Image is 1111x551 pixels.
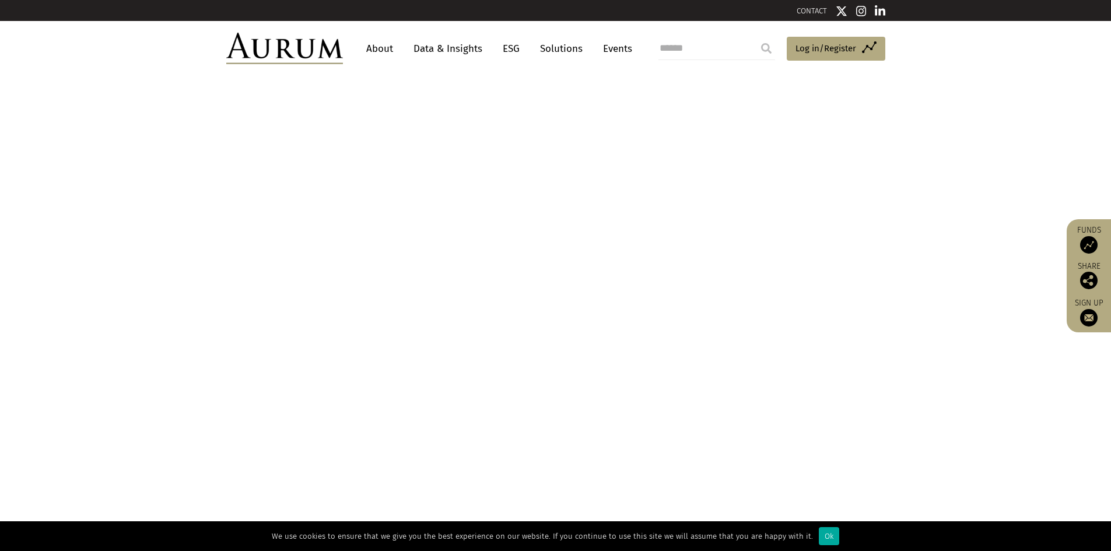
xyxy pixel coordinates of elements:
img: Sign up to our newsletter [1080,309,1098,327]
div: Ok [819,527,839,545]
img: Access Funds [1080,236,1098,254]
a: Sign up [1073,298,1105,327]
a: Log in/Register [787,37,885,61]
a: ESG [497,38,525,59]
a: Data & Insights [408,38,488,59]
input: Submit [755,37,778,60]
img: Aurum [226,33,343,64]
div: Share [1073,262,1105,289]
img: Linkedin icon [875,5,885,17]
a: Events [597,38,632,59]
span: Log in/Register [795,41,856,55]
a: Solutions [534,38,588,59]
a: CONTACT [797,6,827,15]
a: Funds [1073,225,1105,254]
img: Instagram icon [856,5,867,17]
img: Share this post [1080,272,1098,289]
img: Twitter icon [836,5,847,17]
a: About [360,38,399,59]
